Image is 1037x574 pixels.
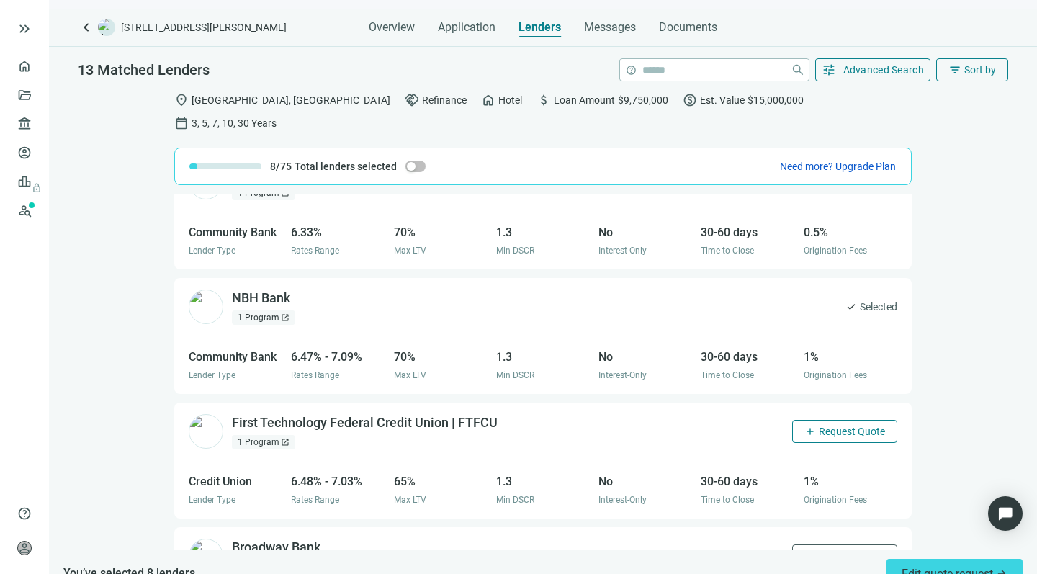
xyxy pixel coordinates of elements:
div: Est. Value [683,93,804,107]
div: 1.3 [496,348,590,366]
div: 1.3 [496,223,590,241]
img: 11521898-9c0f-4f9f-b39c-ec3ce8d48484.png [189,290,223,324]
div: 30-60 days [701,348,794,366]
span: help [626,65,637,76]
div: Community Bank [189,223,282,241]
div: No [598,223,692,241]
span: calendar_today [174,116,189,130]
span: Time to Close [701,246,754,256]
button: keyboard_double_arrow_right [16,20,33,37]
div: 6.47% - 7.09% [291,348,385,366]
span: tune [822,63,836,77]
span: Rates Range [291,246,339,256]
div: 30-60 days [701,223,794,241]
span: Total lenders selected [295,159,397,174]
span: Max LTV [394,246,426,256]
div: Community Bank [189,348,282,366]
button: tuneAdvanced Search [815,58,931,81]
img: deal-logo [98,19,115,36]
span: Origination Fees [804,370,867,380]
button: addRequest Quote [792,420,897,443]
div: 1% [804,348,897,366]
div: Open Intercom Messenger [988,496,1023,531]
span: open_in_new [281,313,289,322]
span: location_on [174,93,189,107]
div: Credit Union [189,472,282,490]
span: Time to Close [701,370,754,380]
button: Need more? Upgrade Plan [779,159,897,174]
span: Request Quote [819,426,885,437]
span: Rates Range [291,370,339,380]
span: Refinance [422,92,467,108]
span: handshake [405,93,419,107]
span: Max LTV [394,495,426,505]
div: NBH Bank [232,290,290,308]
span: Interest-Only [598,246,647,256]
span: 3, 5, 7, 10, 30 Years [192,115,277,131]
div: First Technology Federal Credit Union | FTFCU [232,414,498,432]
div: 70% [394,223,488,241]
span: Need more? Upgrade Plan [780,161,896,172]
span: $9,750,000 [618,92,668,108]
button: filter_listSort by [936,58,1008,81]
div: No [598,472,692,490]
span: [STREET_ADDRESS][PERSON_NAME] [121,20,287,35]
span: Lender Type [189,246,235,256]
span: open_in_new [281,189,289,197]
span: home [481,93,495,107]
span: Interest-Only [598,495,647,505]
span: Min DSCR [496,495,534,505]
span: open_in_new [281,438,289,447]
span: Interest-Only [598,370,647,380]
img: 72d7f68c-88e5-473e-82fa-b5061d00e686 [189,414,223,449]
div: 6.48% - 7.03% [291,472,385,490]
span: check [845,301,857,313]
div: No [598,348,692,366]
span: add [804,426,816,437]
span: help [17,506,32,521]
span: Origination Fees [804,495,867,505]
div: 70% [394,348,488,366]
div: 0.5% [804,223,897,241]
span: attach_money [537,93,551,107]
div: Broadway Bank [232,539,320,557]
span: person [17,541,32,555]
span: Advanced Search [843,64,925,76]
span: filter_list [948,63,961,76]
span: Messages [584,20,636,34]
span: Lenders [518,20,561,35]
span: Rates Range [291,495,339,505]
span: paid [683,93,697,107]
div: 30-60 days [701,472,794,490]
div: 1% [804,472,897,490]
span: 8/75 [270,159,292,174]
span: Min DSCR [496,370,534,380]
div: 1.3 [496,472,590,490]
span: 13 Matched Lenders [78,61,210,79]
div: 1 Program [232,310,295,325]
span: Max LTV [394,370,426,380]
span: Lender Type [189,495,235,505]
span: Min DSCR [496,246,534,256]
span: Origination Fees [804,246,867,256]
div: 1 Program [232,435,295,449]
span: $15,000,000 [748,92,804,108]
span: Documents [659,20,717,35]
div: 65% [394,472,488,490]
div: 6.33% [291,223,385,241]
span: [GEOGRAPHIC_DATA], [GEOGRAPHIC_DATA] [192,92,390,108]
span: Selected [860,299,897,315]
a: keyboard_arrow_left [78,19,95,36]
span: Application [438,20,495,35]
span: Hotel [498,92,522,108]
span: Time to Close [701,495,754,505]
span: Overview [369,20,415,35]
span: Sort by [964,64,996,76]
div: Loan Amount [537,93,668,107]
span: Lender Type [189,370,235,380]
button: addRequest Quote [792,544,897,568]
